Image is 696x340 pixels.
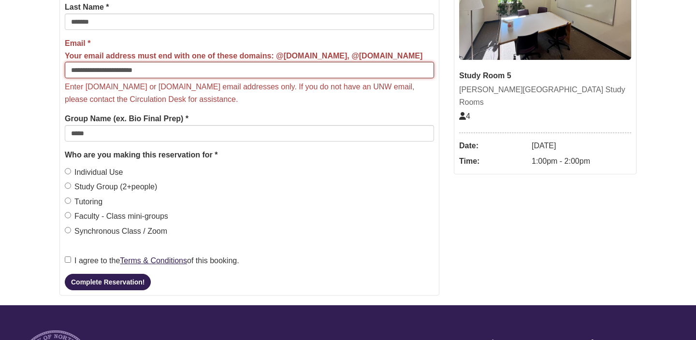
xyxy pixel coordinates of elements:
[65,50,422,62] div: Your email address must end with one of these domains: @[DOMAIN_NAME], @[DOMAIN_NAME]
[65,183,71,189] input: Study Group (2+people)
[65,227,71,233] input: Synchronous Class / Zoom
[65,37,422,62] label: Email *
[65,168,71,174] input: Individual Use
[65,196,102,208] label: Tutoring
[532,138,631,154] dd: [DATE]
[459,84,631,108] div: [PERSON_NAME][GEOGRAPHIC_DATA] Study Rooms
[65,212,71,218] input: Faculty - Class mini-groups
[459,70,631,82] div: Study Room 5
[65,81,434,105] p: Enter [DOMAIN_NAME] or [DOMAIN_NAME] email addresses only. If you do not have an UNW email, pleas...
[65,166,123,179] label: Individual Use
[65,274,151,290] button: Complete Reservation!
[65,256,71,263] input: I agree to theTerms & Conditionsof this booking.
[65,149,434,161] legend: Who are you making this reservation for *
[65,210,168,223] label: Faculty - Class mini-groups
[65,198,71,204] input: Tutoring
[65,113,188,125] label: Group Name (ex. Bio Final Prep) *
[65,225,167,238] label: Synchronous Class / Zoom
[459,138,527,154] dt: Date:
[532,154,631,169] dd: 1:00pm - 2:00pm
[65,255,239,267] label: I agree to the of this booking.
[65,1,109,14] label: Last Name *
[459,154,527,169] dt: Time:
[459,112,470,120] span: The capacity of this space
[120,256,187,265] a: Terms & Conditions
[65,181,157,193] label: Study Group (2+people)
